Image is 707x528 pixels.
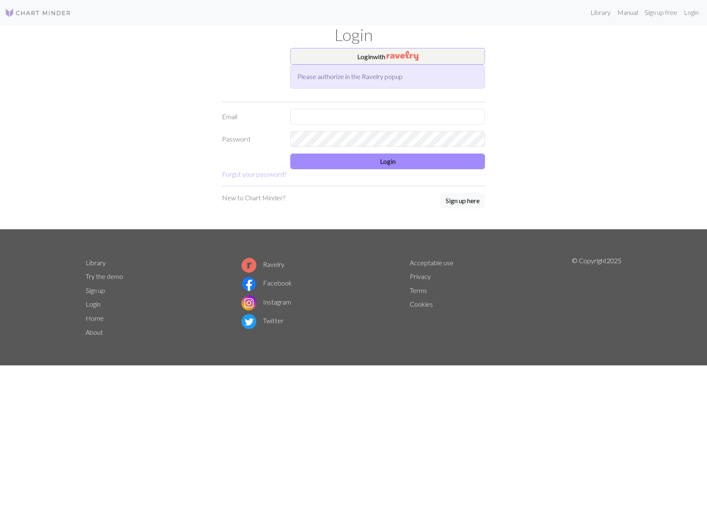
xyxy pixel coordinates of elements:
[86,314,104,322] a: Home
[410,300,433,308] a: Cookies
[290,48,485,65] button: Loginwith
[241,298,291,306] a: Instagram
[410,259,454,266] a: Acceptable use
[86,259,106,266] a: Library
[241,279,292,287] a: Facebook
[440,193,485,209] button: Sign up here
[217,131,285,147] label: Password
[241,317,284,324] a: Twitter
[5,8,71,18] img: Logo
[241,276,256,291] img: Facebook logo
[81,25,626,45] h1: Login
[86,328,103,336] a: About
[614,4,641,21] a: Manual
[290,65,485,89] div: Please authorize in the Ravelry popup
[86,300,100,308] a: Login
[290,154,485,169] button: Login
[440,193,485,209] a: Sign up here
[241,314,256,329] img: Twitter logo
[387,51,418,61] img: Ravelry
[587,4,614,21] a: Library
[681,4,702,21] a: Login
[86,286,105,294] a: Sign up
[217,109,285,125] label: Email
[641,4,681,21] a: Sign up free
[572,256,621,339] p: © Copyright 2025
[410,272,431,280] a: Privacy
[410,286,427,294] a: Terms
[241,295,256,310] img: Instagram logo
[241,258,256,273] img: Ravelry logo
[241,260,284,268] a: Ravelry
[222,170,287,178] a: Forgot your password?
[222,193,285,203] p: New to Chart Minder?
[86,272,123,280] a: Try the demo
